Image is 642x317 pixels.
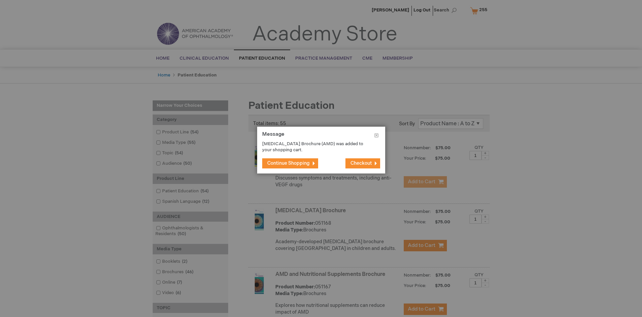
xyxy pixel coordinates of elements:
p: [MEDICAL_DATA] Brochure (AMD) was added to your shopping cart. [262,141,370,153]
h1: Message [262,132,380,141]
button: Checkout [345,158,380,168]
span: Continue Shopping [267,160,310,166]
span: Checkout [350,160,372,166]
button: Continue Shopping [262,158,318,168]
